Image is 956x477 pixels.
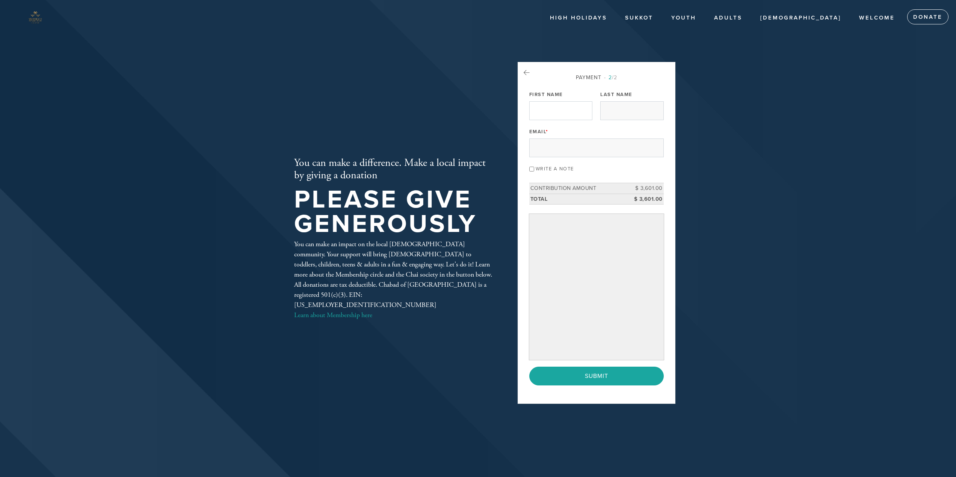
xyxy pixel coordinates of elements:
a: Welcome [853,11,900,25]
label: First Name [529,91,563,98]
iframe: Secure payment input frame [531,215,662,358]
label: Email [529,128,548,135]
td: $ 3,601.00 [630,194,664,205]
h2: You can make a difference. Make a local impact by giving a donation [294,157,493,182]
label: Last Name [600,91,633,98]
span: 2 [609,74,612,81]
div: Payment [529,74,664,81]
label: Write a note [536,166,574,172]
span: This field is required. [546,129,548,135]
input: Submit [529,367,664,385]
div: You can make an impact on the local [DEMOGRAPHIC_DATA] community. Your support will bring [DEMOGR... [294,239,493,320]
a: Sukkot [619,11,659,25]
a: Adults [708,11,748,25]
a: [DEMOGRAPHIC_DATA] [755,11,847,25]
a: Youth [666,11,702,25]
h1: Please give generously [294,188,493,236]
a: Donate [907,9,948,24]
a: Learn about Membership here [294,311,372,319]
td: Contribution Amount [529,183,630,194]
img: 3d%20logo3.png [11,4,59,31]
a: High Holidays [544,11,613,25]
td: $ 3,601.00 [630,183,664,194]
span: /2 [604,74,617,81]
td: Total [529,194,630,205]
